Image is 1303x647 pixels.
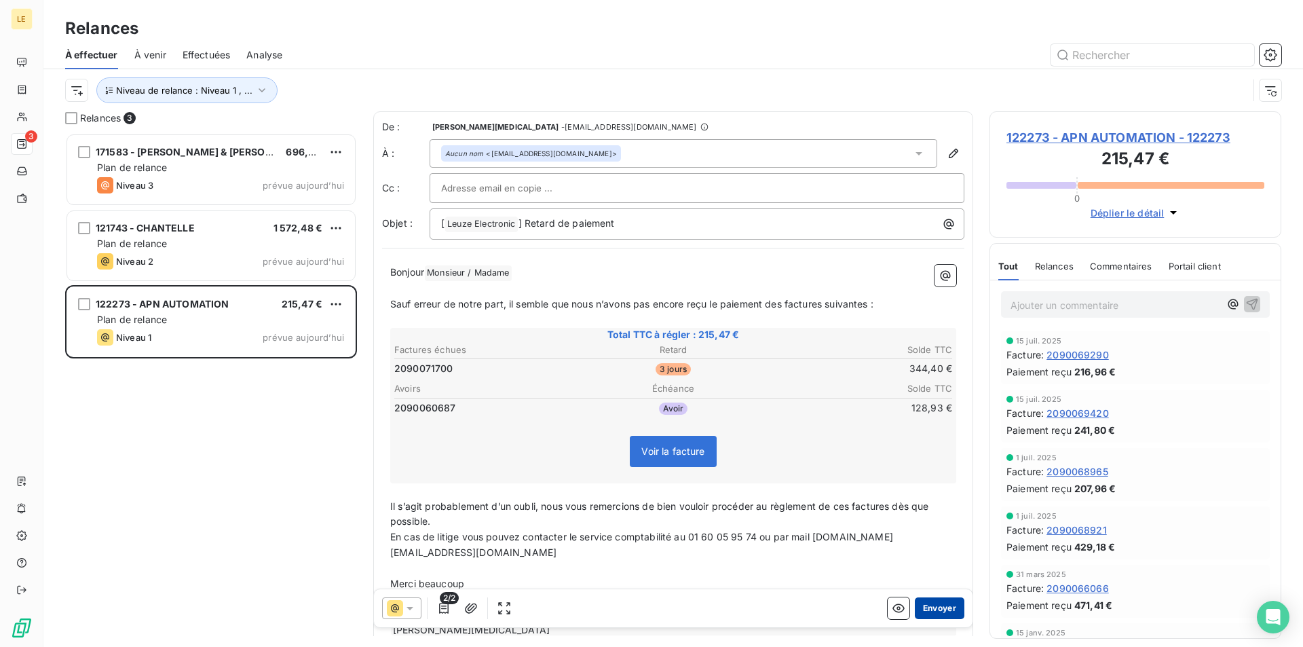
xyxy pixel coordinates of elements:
[80,111,121,125] span: Relances
[390,531,893,558] span: En cas de litige vous pouvez contacter le service comptabilité au 01 60 05 95 74 ou par mail [DOM...
[1091,206,1165,220] span: Déplier le détail
[1006,128,1264,147] span: 122273 - APN AUTOMATION - 122273
[1006,365,1072,379] span: Paiement reçu
[768,401,953,415] td: 128,93 €
[445,217,517,232] span: Leuze Electronic
[518,217,615,229] span: ] Retard de paiement
[382,217,413,229] span: Objet :
[1016,337,1061,345] span: 15 juil. 2025
[1016,512,1057,520] span: 1 juil. 2025
[1074,365,1116,379] span: 216,96 €
[641,445,704,457] span: Voir la facture
[1006,540,1072,554] span: Paiement reçu
[1035,261,1074,272] span: Relances
[11,617,33,639] img: Logo LeanPay
[1046,581,1109,595] span: 2090066066
[390,266,424,278] span: Bonjour
[394,343,579,357] th: Factures échues
[1087,205,1185,221] button: Déplier le détail
[1169,261,1221,272] span: Portail client
[561,123,696,131] span: - [EMAIL_ADDRESS][DOMAIN_NAME]
[116,256,153,267] span: Niveau 2
[124,112,136,124] span: 3
[1006,406,1044,420] span: Facture :
[1074,540,1115,554] span: 429,18 €
[183,48,231,62] span: Effectuées
[390,578,464,589] span: Merci beaucoup
[282,298,322,310] span: 215,47 €
[116,85,252,96] span: Niveau de relance : Niveau 1 , ...
[768,382,953,396] th: Solde TTC
[390,500,932,528] span: Il s’agit probablement d’un oubli, nous vous remercions de bien vouloir procéder au règlement de ...
[382,147,430,160] label: À :
[441,217,445,229] span: [
[263,332,344,343] span: prévue aujourd’hui
[1046,406,1109,420] span: 2090069420
[445,149,617,158] div: <[EMAIL_ADDRESS][DOMAIN_NAME]>
[1046,464,1108,479] span: 2090068965
[768,361,953,376] td: 344,40 €
[394,401,579,415] td: 2090060687
[96,146,311,158] span: 171583 - [PERSON_NAME] & [PERSON_NAME]
[580,343,766,357] th: Retard
[394,382,579,396] th: Avoirs
[1051,44,1254,66] input: Rechercher
[1074,598,1112,612] span: 471,41 €
[25,130,37,143] span: 3
[440,592,459,604] span: 2/2
[246,48,282,62] span: Analyse
[96,77,278,103] button: Niveau de relance : Niveau 1 , ...
[1006,464,1044,479] span: Facture :
[1006,598,1072,612] span: Paiement reçu
[390,298,873,310] span: Sauf erreur de notre part, il semble que nous n’avons pas encore reçu le paiement des factures su...
[96,298,229,310] span: 122273 - APN AUTOMATION
[659,403,688,415] span: Avoir
[116,180,153,191] span: Niveau 3
[273,222,323,234] span: 1 572,48 €
[97,238,167,249] span: Plan de relance
[286,146,329,158] span: 696,48 €
[1046,348,1109,362] span: 2090069290
[580,382,766,396] th: Échéance
[1006,348,1044,362] span: Facture :
[1074,423,1115,437] span: 241,80 €
[134,48,166,62] span: À venir
[1006,147,1264,174] h3: 215,47 €
[432,123,559,131] span: [PERSON_NAME][MEDICAL_DATA]
[1006,423,1072,437] span: Paiement reçu
[1006,581,1044,595] span: Facture :
[65,48,118,62] span: À effectuer
[1006,523,1044,537] span: Facture :
[915,597,964,619] button: Envoyer
[1074,193,1080,204] span: 0
[11,8,33,30] div: LE
[445,149,483,158] em: Aucun nom
[425,265,512,281] span: Monsieur / Madame
[96,222,195,234] span: 121743 - CHANTELLE
[1016,395,1061,403] span: 15 juil. 2025
[97,314,167,325] span: Plan de relance
[998,261,1019,272] span: Tout
[1016,570,1066,578] span: 31 mars 2025
[263,180,344,191] span: prévue aujourd’hui
[65,16,138,41] h3: Relances
[1016,629,1065,637] span: 15 janv. 2025
[392,328,954,341] span: Total TTC à régler : 215,47 €
[768,343,953,357] th: Solde TTC
[1090,261,1152,272] span: Commentaires
[1006,481,1072,496] span: Paiement reçu
[116,332,151,343] span: Niveau 1
[394,362,453,375] span: 2090071700
[1257,601,1289,633] div: Open Intercom Messenger
[1016,454,1057,462] span: 1 juil. 2025
[382,120,430,134] span: De :
[263,256,344,267] span: prévue aujourd’hui
[382,181,430,195] label: Cc :
[1074,481,1116,496] span: 207,96 €
[656,363,691,375] span: 3 jours
[97,162,167,173] span: Plan de relance
[65,133,357,647] div: grid
[441,178,587,198] input: Adresse email en copie ...
[1046,523,1107,537] span: 2090068921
